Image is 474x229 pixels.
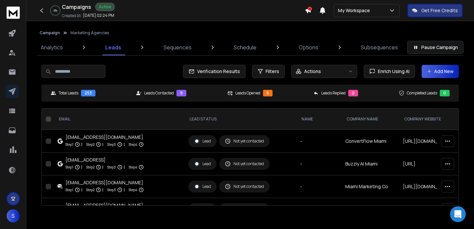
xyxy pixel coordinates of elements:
[375,68,409,75] span: Enrich Using AI
[183,65,246,78] button: Verification Results
[66,157,144,163] div: [EMAIL_ADDRESS]
[86,141,94,148] p: Step 2
[7,7,20,19] img: logo
[62,13,82,18] p: Created At:
[164,43,192,51] p: Sequences
[184,109,296,130] th: LEAD STATUS
[102,141,103,148] p: |
[86,187,94,193] p: Step 2
[7,209,20,222] button: S
[357,39,402,55] a: Subsequences
[230,39,260,55] a: Schedule
[37,39,67,55] a: Analytics
[321,90,346,96] p: Leads Replied
[70,30,109,36] p: Marketing Agencies
[95,3,115,11] div: Active
[102,164,103,170] p: |
[176,90,186,96] div: 9
[129,141,137,148] p: Step 4
[341,109,399,130] th: Company Name
[263,90,273,96] div: 5
[296,175,341,198] td: -
[399,130,457,153] td: [URL][DOMAIN_NAME]
[81,141,82,148] p: |
[296,153,341,175] td: -
[195,68,240,75] span: Verification Results
[341,153,399,175] td: Buzzly AI Miami
[62,3,91,11] h1: Campaigns
[105,43,121,51] p: Leads
[194,138,211,144] div: Lead
[129,187,137,193] p: Step 4
[361,43,398,51] p: Subsequences
[124,141,125,148] p: |
[66,134,144,140] div: [EMAIL_ADDRESS][DOMAIN_NAME]
[296,109,341,130] th: NAME
[422,65,459,78] button: Add New
[194,184,211,190] div: Lead
[54,109,184,130] th: EMAIL
[225,161,264,167] div: Not yet contacted
[101,39,125,55] a: Leads
[304,68,321,75] p: Actions
[295,39,322,55] a: Options
[399,109,457,130] th: Company website
[129,164,137,170] p: Step 4
[407,41,463,54] button: Pause Campaign
[81,164,82,170] p: |
[299,43,318,51] p: Options
[41,43,63,51] p: Analytics
[348,90,358,96] div: 0
[107,141,116,148] p: Step 3
[408,4,462,17] button: Get Free Credits
[54,9,57,13] p: 0 %
[421,7,458,14] p: Get Free Credits
[194,161,211,167] div: Lead
[144,90,174,96] p: Leads Contacted
[225,184,264,190] div: Not yet contacted
[399,175,457,198] td: [URL][DOMAIN_NAME]
[66,141,73,148] p: Step 1
[399,153,457,175] td: [URL]
[83,13,114,18] p: [DATE] 02:24 PM
[225,138,264,144] div: Not yet contacted
[107,164,116,170] p: Step 3
[338,7,373,14] p: My Workspace
[235,90,260,96] p: Leads Opened
[407,90,437,96] p: Completed Leads
[399,198,457,221] td: [URL][DOMAIN_NAME]
[341,175,399,198] td: Miami Marketing Co
[124,164,125,170] p: |
[296,198,341,221] td: -
[59,90,78,96] p: Total Leads
[66,202,144,209] div: [EMAIL_ADDRESS][DOMAIN_NAME]
[124,187,125,193] p: |
[81,187,82,193] p: |
[296,130,341,153] td: -
[86,164,94,170] p: Step 2
[266,68,279,75] span: Filters
[66,164,73,170] p: Step 1
[66,187,73,193] p: Step 1
[364,65,415,78] button: Enrich Using AI
[39,30,60,36] button: Campaign
[66,179,144,186] div: [EMAIL_ADDRESS][DOMAIN_NAME]
[341,130,399,153] td: ConvertFlow Miami
[81,90,95,96] div: 253
[450,206,466,222] div: Open Intercom Messenger
[107,187,116,193] p: Step 3
[102,187,103,193] p: |
[234,43,256,51] p: Schedule
[440,90,450,96] div: 0
[341,198,399,221] td: SouthBeach Digital
[252,65,285,78] button: Filters
[160,39,196,55] a: Sequences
